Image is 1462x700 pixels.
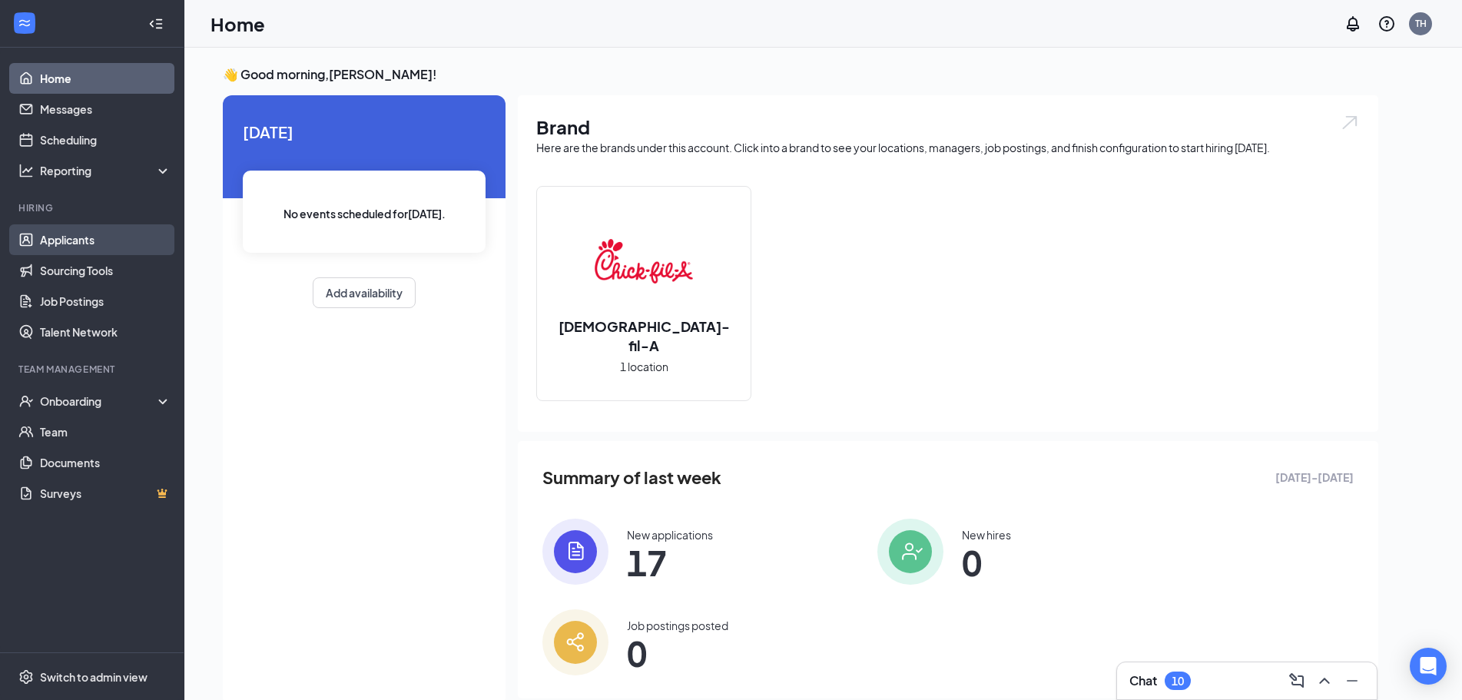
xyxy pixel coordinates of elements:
[40,63,171,94] a: Home
[877,519,943,585] img: icon
[40,447,171,478] a: Documents
[1172,675,1184,688] div: 10
[40,124,171,155] a: Scheduling
[1288,672,1306,690] svg: ComposeMessage
[1415,17,1427,30] div: TH
[537,317,751,355] h2: [DEMOGRAPHIC_DATA]-fil-A
[18,201,168,214] div: Hiring
[40,163,172,178] div: Reporting
[243,120,486,144] span: [DATE]
[40,317,171,347] a: Talent Network
[620,358,668,375] span: 1 location
[40,393,158,409] div: Onboarding
[18,393,34,409] svg: UserCheck
[536,140,1360,155] div: Here are the brands under this account. Click into a brand to see your locations, managers, job p...
[1285,668,1309,693] button: ComposeMessage
[1312,668,1337,693] button: ChevronUp
[627,639,728,667] span: 0
[1343,672,1361,690] svg: Minimize
[283,205,446,222] span: No events scheduled for [DATE] .
[542,464,721,491] span: Summary of last week
[18,363,168,376] div: Team Management
[627,618,728,633] div: Job postings posted
[40,224,171,255] a: Applicants
[542,519,608,585] img: icon
[1315,672,1334,690] svg: ChevronUp
[536,114,1360,140] h1: Brand
[1275,469,1354,486] span: [DATE] - [DATE]
[211,11,265,37] h1: Home
[40,416,171,447] a: Team
[962,527,1011,542] div: New hires
[313,277,416,308] button: Add availability
[1340,114,1360,131] img: open.6027fd2a22e1237b5b06.svg
[148,16,164,32] svg: Collapse
[40,94,171,124] a: Messages
[1340,668,1364,693] button: Minimize
[17,15,32,31] svg: WorkstreamLogo
[223,66,1378,83] h3: 👋 Good morning, [PERSON_NAME] !
[595,212,693,310] img: Chick-fil-A
[962,549,1011,576] span: 0
[40,478,171,509] a: SurveysCrown
[1377,15,1396,33] svg: QuestionInfo
[1129,672,1157,689] h3: Chat
[18,669,34,685] svg: Settings
[1344,15,1362,33] svg: Notifications
[627,549,713,576] span: 17
[40,669,148,685] div: Switch to admin view
[627,527,713,542] div: New applications
[1410,648,1447,685] div: Open Intercom Messenger
[40,286,171,317] a: Job Postings
[542,609,608,675] img: icon
[18,163,34,178] svg: Analysis
[40,255,171,286] a: Sourcing Tools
